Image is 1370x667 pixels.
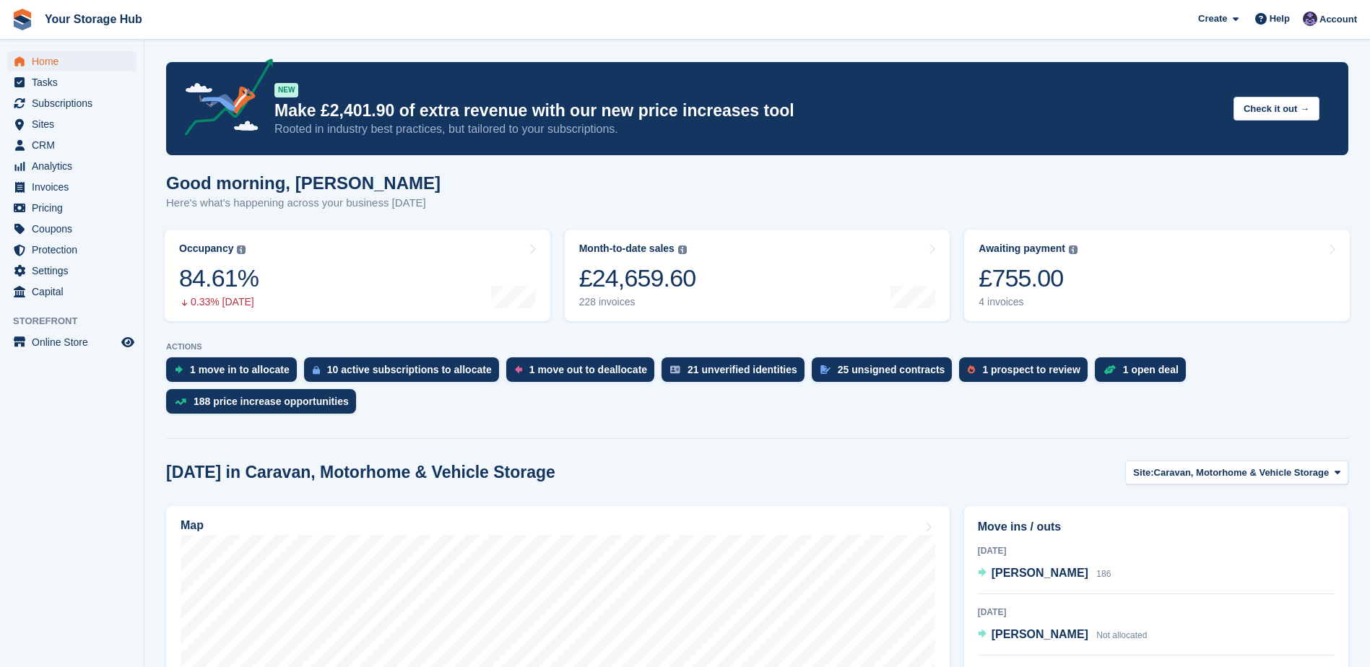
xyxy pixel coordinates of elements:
a: 1 prospect to review [959,357,1094,389]
img: Liam Beddard [1303,12,1317,26]
span: Not allocated [1096,630,1147,640]
span: Caravan, Motorhome & Vehicle Storage [1154,466,1330,480]
div: [DATE] [978,544,1335,557]
span: Subscriptions [32,93,118,113]
a: menu [7,198,136,218]
span: Capital [32,282,118,302]
p: Make £2,401.90 of extra revenue with our new price increases tool [274,100,1222,121]
div: 1 move in to allocate [190,364,290,375]
div: £24,659.60 [579,263,696,293]
a: Awaiting payment £755.00 4 invoices [964,230,1350,321]
img: stora-icon-8386f47178a22dfd0bd8f6a31ec36ba5ce8667c1dd55bd0f319d3a0aa187defe.svg [12,9,33,30]
span: Protection [32,240,118,260]
h1: Good morning, [PERSON_NAME] [166,173,441,193]
a: menu [7,261,136,281]
span: Account [1319,12,1357,27]
span: CRM [32,135,118,155]
p: Rooted in industry best practices, but tailored to your subscriptions. [274,121,1222,137]
a: menu [7,156,136,176]
h2: [DATE] in Caravan, Motorhome & Vehicle Storage [166,463,555,482]
div: 0.33% [DATE] [179,296,259,308]
span: Coupons [32,219,118,239]
a: menu [7,240,136,260]
div: Awaiting payment [979,243,1065,255]
span: Online Store [32,332,118,352]
img: price-adjustments-announcement-icon-8257ccfd72463d97f412b2fc003d46551f7dbcb40ab6d574587a9cd5c0d94... [173,58,274,141]
p: Here's what's happening across your business [DATE] [166,195,441,212]
a: menu [7,177,136,197]
div: 228 invoices [579,296,696,308]
div: 1 prospect to review [982,364,1080,375]
div: 1 open deal [1123,364,1179,375]
span: Settings [32,261,118,281]
span: Help [1270,12,1290,26]
a: 188 price increase opportunities [166,389,363,421]
div: 188 price increase opportunities [194,396,349,407]
div: Occupancy [179,243,233,255]
img: contract_signature_icon-13c848040528278c33f63329250d36e43548de30e8caae1d1a13099fd9432cc5.svg [820,365,831,374]
span: Invoices [32,177,118,197]
a: Preview store [119,333,136,351]
span: Tasks [32,72,118,92]
div: 84.61% [179,263,259,293]
span: [PERSON_NAME] [992,628,1088,640]
div: Month-to-date sales [579,243,675,255]
div: [DATE] [978,606,1335,619]
a: menu [7,219,136,239]
div: £755.00 [979,263,1078,293]
span: Storefront [13,314,144,328]
span: Home [32,51,118,71]
span: Pricing [32,198,118,218]
div: 10 active subscriptions to allocate [327,364,492,375]
div: 21 unverified identities [688,364,797,375]
a: Your Storage Hub [39,7,148,31]
h2: Map [181,519,204,532]
img: price_increase_opportunities-93ffe204e8149a01c8c9dc8f82e8f89637d9d84a8eef4429ea346261dce0b2c0.svg [175,398,186,405]
button: Site: Caravan, Motorhome & Vehicle Storage [1125,461,1348,484]
a: 25 unsigned contracts [812,357,960,389]
p: ACTIONS [166,342,1348,352]
a: 1 move in to allocate [166,357,304,389]
span: [PERSON_NAME] [992,567,1088,579]
a: Month-to-date sales £24,659.60 228 invoices [565,230,950,321]
img: move_outs_to_deallocate_icon-f764333ba52eb49d3ac5e1228854f67142a1ed5810a6f6cc68b1a99e826820c5.svg [515,365,522,374]
button: Check it out → [1234,97,1319,121]
a: menu [7,93,136,113]
a: 1 open deal [1095,357,1193,389]
div: 4 invoices [979,296,1078,308]
a: menu [7,282,136,302]
img: active_subscription_to_allocate_icon-d502201f5373d7db506a760aba3b589e785aa758c864c3986d89f69b8ff3... [313,365,320,375]
a: menu [7,114,136,134]
span: Sites [32,114,118,134]
div: 25 unsigned contracts [838,364,945,375]
span: 186 [1096,569,1111,579]
span: Site: [1133,466,1153,480]
a: [PERSON_NAME] 186 [978,564,1111,583]
div: 1 move out to deallocate [529,364,647,375]
img: verify_identity-adf6edd0f0f0b5bbfe63781bf79b02c33cf7c696d77639b501bdc392416b5a36.svg [670,365,680,374]
a: 21 unverified identities [662,357,812,389]
a: 10 active subscriptions to allocate [304,357,506,389]
span: Analytics [32,156,118,176]
img: icon-info-grey-7440780725fd019a000dd9b08b2336e03edf1995a4989e88bcd33f0948082b44.svg [237,245,246,254]
a: [PERSON_NAME] Not allocated [978,626,1148,645]
a: Occupancy 84.61% 0.33% [DATE] [165,230,550,321]
img: icon-info-grey-7440780725fd019a000dd9b08b2336e03edf1995a4989e88bcd33f0948082b44.svg [678,245,687,254]
img: prospect-51fa495bee0391a8d652442698ab0144808aea92771e9ea1ae160a38d050c398.svg [968,365,975,374]
a: menu [7,72,136,92]
img: move_ins_to_allocate_icon-fdf77a2bb77ea45bf5b3d319d69a93e2d87916cf1d5bf7949dd705db3b84f3ca.svg [175,365,183,374]
a: menu [7,135,136,155]
h2: Move ins / outs [978,518,1335,536]
a: menu [7,51,136,71]
a: menu [7,332,136,352]
div: NEW [274,83,298,97]
span: Create [1198,12,1227,26]
img: icon-info-grey-7440780725fd019a000dd9b08b2336e03edf1995a4989e88bcd33f0948082b44.svg [1069,245,1078,254]
a: 1 move out to deallocate [506,357,662,389]
img: deal-1b604bf984904fb50ccaf53a9ad4b4a5d6e5aea283cecdc64d6e3604feb123c2.svg [1104,365,1116,375]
